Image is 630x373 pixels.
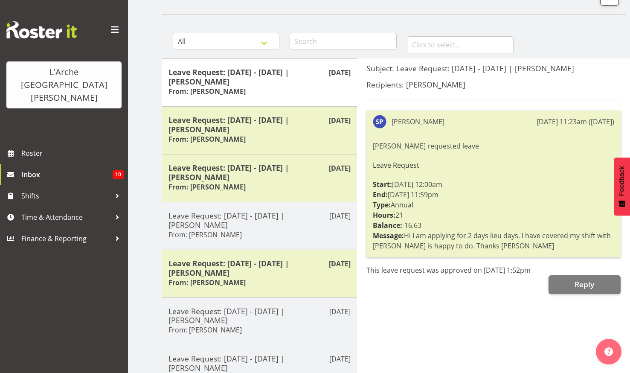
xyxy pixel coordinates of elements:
span: This leave request was approved on [DATE] 1:52pm [366,265,531,275]
span: Inbox [21,168,113,181]
h6: From: [PERSON_NAME] [168,183,246,191]
strong: End: [373,190,388,199]
h5: Leave Request: [DATE] - [DATE] | [PERSON_NAME] [168,163,351,182]
button: Feedback - Show survey [614,157,630,216]
h5: Leave Request: [DATE] - [DATE] | [PERSON_NAME] [168,115,351,134]
p: [DATE] [329,354,351,364]
strong: Balance: [373,221,402,230]
h6: From: [PERSON_NAME] [168,135,246,143]
h5: Leave Request: [DATE] - [DATE] | [PERSON_NAME] [168,211,351,230]
div: [PERSON_NAME] [392,117,444,127]
input: Click to select... [407,36,514,53]
p: [DATE] [329,259,351,269]
h6: From: [PERSON_NAME] [168,326,242,334]
h5: Subject: Leave Request: [DATE] - [DATE] | [PERSON_NAME] [366,64,621,73]
p: [DATE] [329,115,351,125]
span: Feedback [618,166,626,196]
div: [PERSON_NAME] requested leave [DATE] 12:00am [DATE] 11:59pm Annual 21 -16.63 Hi I am applying for... [373,139,614,253]
button: Reply [549,275,621,294]
span: Finance & Reporting [21,232,111,245]
h5: Leave Request: [DATE] - [DATE] | [PERSON_NAME] [168,354,351,373]
strong: Message: [373,231,404,240]
p: [DATE] [329,67,351,78]
p: [DATE] [329,211,351,221]
img: Rosterit website logo [6,21,77,38]
h6: From: [PERSON_NAME] [168,87,246,96]
h6: From: [PERSON_NAME] [168,278,246,287]
h5: Recipients: [PERSON_NAME] [366,80,621,89]
div: [DATE] 11:23am ([DATE]) [537,117,614,127]
input: Search [290,33,396,50]
span: Time & Attendance [21,211,111,224]
span: Reply [575,279,594,289]
img: sanjay-prasad8811.jpg [373,115,386,128]
strong: Type: [373,200,391,210]
h5: Leave Request: [DATE] - [DATE] | [PERSON_NAME] [168,306,351,325]
h5: Leave Request: [DATE] - [DATE] | [PERSON_NAME] [168,259,351,277]
span: 10 [113,170,124,179]
div: L'Arche [GEOGRAPHIC_DATA][PERSON_NAME] [15,66,113,104]
h6: Leave Request [373,161,614,169]
img: help-xxl-2.png [604,347,613,356]
span: Shifts [21,189,111,202]
strong: Hours: [373,210,395,220]
span: Roster [21,147,124,160]
p: [DATE] [329,163,351,173]
strong: Start: [373,180,392,189]
p: [DATE] [329,306,351,317]
h5: Leave Request: [DATE] - [DATE] | [PERSON_NAME] [168,67,351,86]
h6: From: [PERSON_NAME] [168,230,242,239]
